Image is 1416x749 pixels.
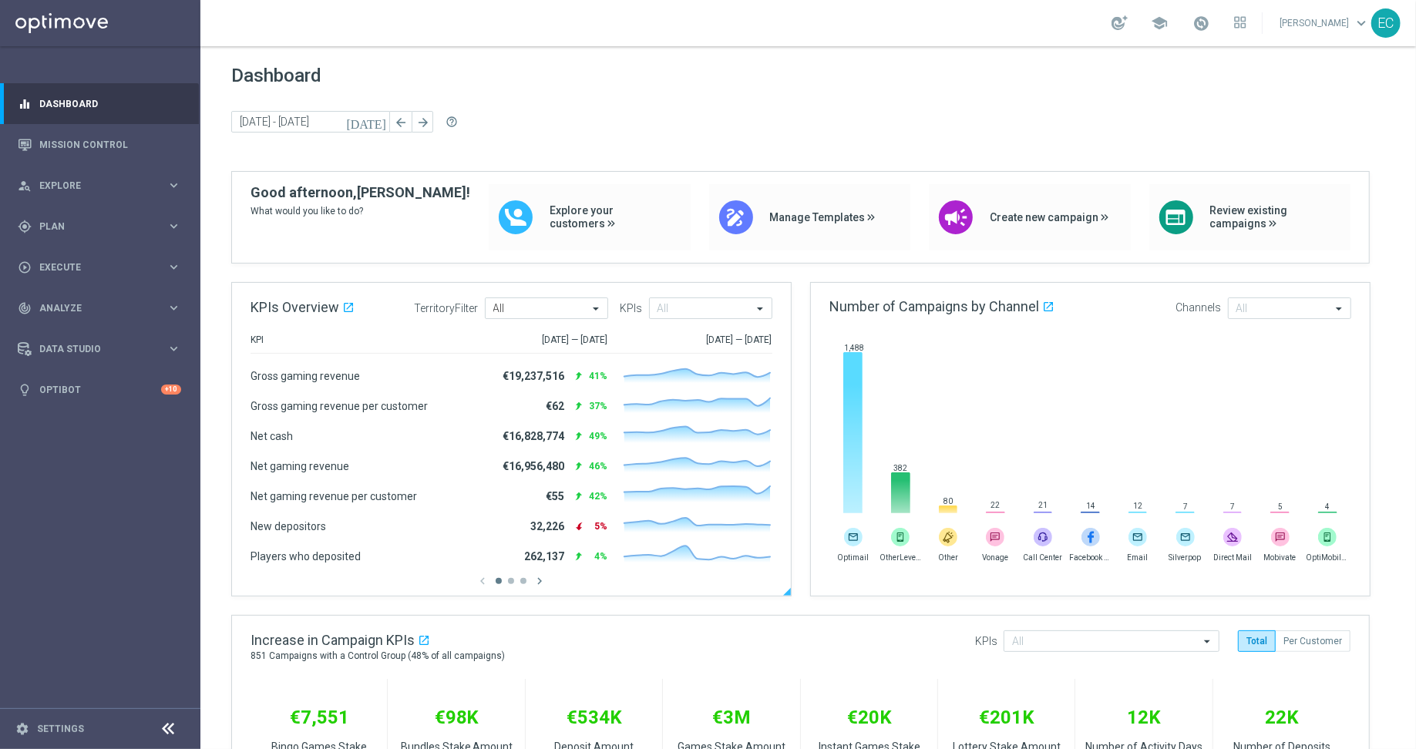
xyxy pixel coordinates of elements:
[18,301,166,315] div: Analyze
[17,98,182,110] button: equalizer Dashboard
[166,260,181,274] i: keyboard_arrow_right
[17,139,182,151] button: Mission Control
[166,178,181,193] i: keyboard_arrow_right
[1151,15,1168,32] span: school
[15,722,29,736] i: settings
[18,220,32,233] i: gps_fixed
[18,124,181,165] div: Mission Control
[1371,8,1401,38] div: EC
[18,179,32,193] i: person_search
[166,341,181,356] i: keyboard_arrow_right
[39,369,161,410] a: Optibot
[39,263,166,272] span: Execute
[18,260,32,274] i: play_circle_outline
[18,342,166,356] div: Data Studio
[39,222,166,231] span: Plan
[166,219,181,233] i: keyboard_arrow_right
[18,97,32,111] i: equalizer
[39,304,166,313] span: Analyze
[37,724,84,734] a: Settings
[1278,12,1371,35] a: [PERSON_NAME]keyboard_arrow_down
[39,344,166,354] span: Data Studio
[17,302,182,314] button: track_changes Analyze keyboard_arrow_right
[17,220,182,233] button: gps_fixed Plan keyboard_arrow_right
[1353,15,1370,32] span: keyboard_arrow_down
[161,385,181,395] div: +10
[18,383,32,397] i: lightbulb
[18,220,166,233] div: Plan
[18,179,166,193] div: Explore
[39,181,166,190] span: Explore
[18,301,32,315] i: track_changes
[17,180,182,192] button: person_search Explore keyboard_arrow_right
[18,369,181,410] div: Optibot
[18,260,166,274] div: Execute
[18,83,181,124] div: Dashboard
[17,384,182,396] button: lightbulb Optibot +10
[17,343,182,355] button: Data Studio keyboard_arrow_right
[39,124,181,165] a: Mission Control
[39,83,181,124] a: Dashboard
[17,261,182,274] button: play_circle_outline Execute keyboard_arrow_right
[166,301,181,315] i: keyboard_arrow_right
